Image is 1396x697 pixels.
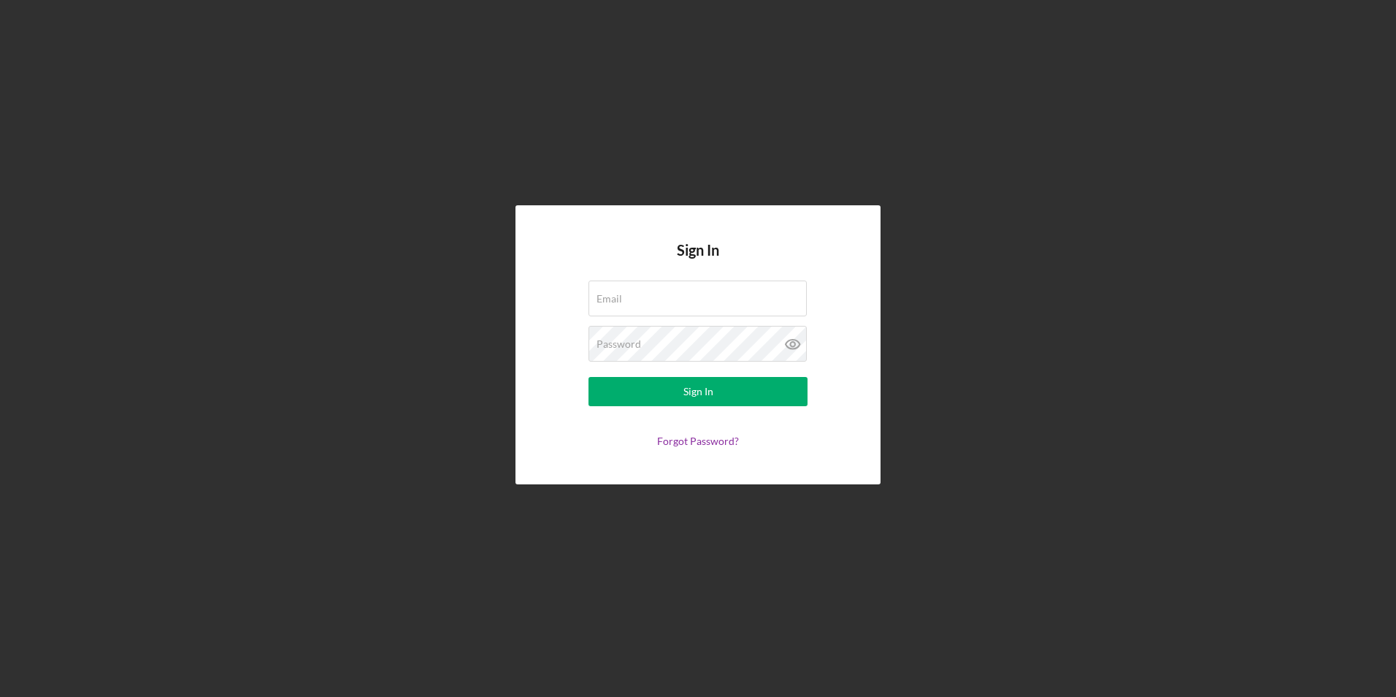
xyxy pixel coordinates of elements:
[677,242,719,281] h4: Sign In
[657,435,739,447] a: Forgot Password?
[588,377,808,406] button: Sign In
[597,338,641,350] label: Password
[597,293,622,305] label: Email
[683,377,713,406] div: Sign In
